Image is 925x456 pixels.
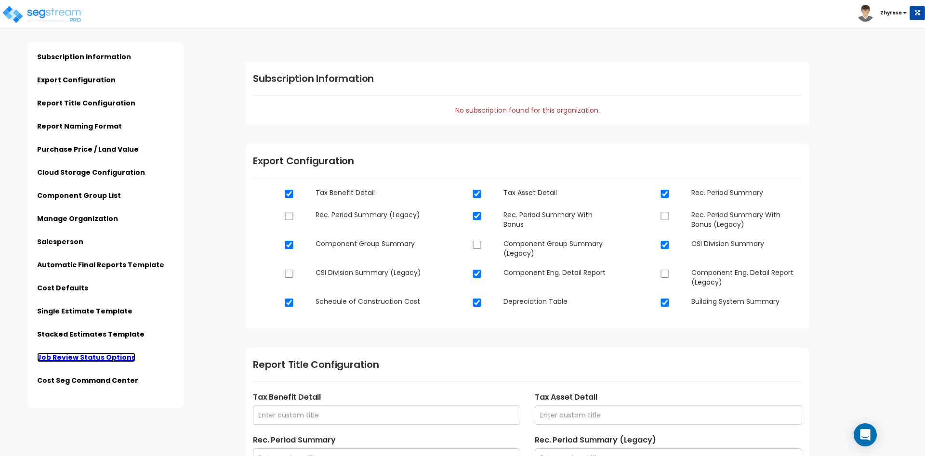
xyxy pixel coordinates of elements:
[496,210,621,229] dd: Rec. Period Summary With Bonus
[37,121,122,131] a: Report Naming Format
[684,268,809,287] dd: Component Eng. Detail Report (Legacy)
[253,405,520,425] input: Enter custom title
[308,210,434,220] dd: Rec. Period Summary (Legacy)
[455,105,600,115] span: No subscription found for this organization.
[308,268,434,277] dd: CSI Division Summary (Legacy)
[37,352,135,362] a: Job Review Status Options
[37,144,139,154] a: Purchase Price / Land Value
[37,237,83,247] a: Salesperson
[37,306,132,316] a: Single Estimate Template
[37,75,116,85] a: Export Configuration
[37,214,118,223] a: Manage Organization
[37,283,88,293] a: Cost Defaults
[37,260,164,270] a: Automatic Final Reports Template
[857,5,874,22] img: avatar.png
[308,239,434,248] dd: Component Group Summary
[684,210,809,229] dd: Rec. Period Summary With Bonus (Legacy)
[535,405,802,425] input: Enter custom title
[684,239,809,248] dd: CSI Division Summary
[37,168,145,177] a: Cloud Storage Configuration
[308,188,434,197] dd: Tax Benefit Detail
[496,268,621,277] dd: Component Eng. Detail Report
[37,98,135,108] a: Report Title Configuration
[253,391,520,403] label: Tax Benefit Detail
[1,5,83,24] img: logo_pro_r.png
[37,376,138,385] a: Cost Seg Command Center
[684,297,809,306] dd: Building System Summary
[535,391,802,403] label: Tax Asset Detail
[253,154,802,168] h1: Export Configuration
[684,188,809,197] dd: Rec. Period Summary
[854,423,877,446] div: Open Intercom Messenger
[496,297,621,306] dd: Depreciation Table
[37,329,145,339] a: Stacked Estimates Template
[253,434,520,446] label: Rec. Period Summary
[253,357,802,372] h1: Report Title Configuration
[37,52,131,62] a: Subscription Information
[253,71,802,86] h1: Subscription Information
[880,9,902,16] b: Zhyrese
[37,191,121,200] a: Component Group List
[496,239,621,258] dd: Component Group Summary (Legacy)
[308,297,434,306] dd: Schedule of Construction Cost
[496,188,621,197] dd: Tax Asset Detail
[535,434,802,446] label: Rec. Period Summary (Legacy)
